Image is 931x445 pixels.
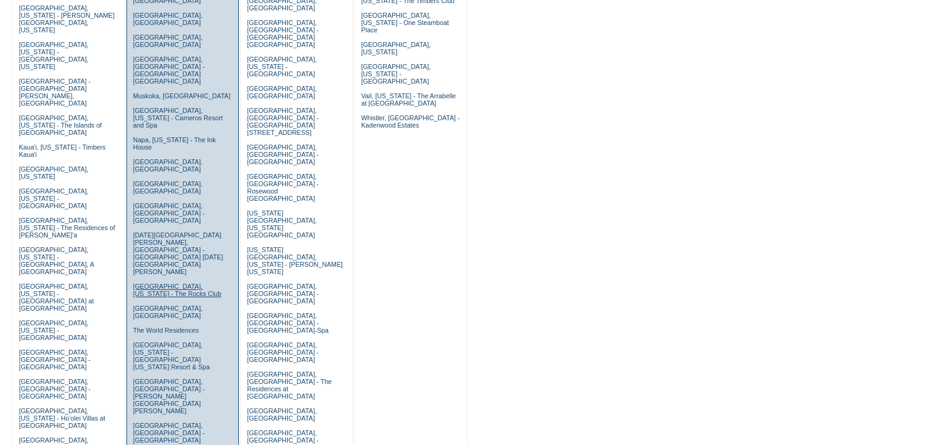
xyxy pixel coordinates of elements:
[19,217,115,239] a: [GEOGRAPHIC_DATA], [US_STATE] - The Residences of [PERSON_NAME]'a
[361,12,449,34] a: [GEOGRAPHIC_DATA], [US_STATE] - One Steamboat Place
[19,246,94,275] a: [GEOGRAPHIC_DATA], [US_STATE] - [GEOGRAPHIC_DATA], A [GEOGRAPHIC_DATA]
[247,143,318,165] a: [GEOGRAPHIC_DATA], [GEOGRAPHIC_DATA] - [GEOGRAPHIC_DATA]
[361,63,431,85] a: [GEOGRAPHIC_DATA], [US_STATE] - [GEOGRAPHIC_DATA]
[247,246,343,275] a: [US_STATE][GEOGRAPHIC_DATA], [US_STATE] - [PERSON_NAME] [US_STATE]
[133,378,205,414] a: [GEOGRAPHIC_DATA], [GEOGRAPHIC_DATA] - [PERSON_NAME][GEOGRAPHIC_DATA][PERSON_NAME]
[247,283,318,305] a: [GEOGRAPHIC_DATA], [GEOGRAPHIC_DATA] - [GEOGRAPHIC_DATA]
[133,327,199,334] a: The World Residences
[19,407,105,429] a: [GEOGRAPHIC_DATA], [US_STATE] - Ho'olei Villas at [GEOGRAPHIC_DATA]
[19,349,90,371] a: [GEOGRAPHIC_DATA], [GEOGRAPHIC_DATA] - [GEOGRAPHIC_DATA]
[133,107,223,129] a: [GEOGRAPHIC_DATA], [US_STATE] - Carneros Resort and Spa
[247,371,332,400] a: [GEOGRAPHIC_DATA], [GEOGRAPHIC_DATA] - The Residences at [GEOGRAPHIC_DATA]
[19,41,89,70] a: [GEOGRAPHIC_DATA], [US_STATE] - [GEOGRAPHIC_DATA], [US_STATE]
[247,107,318,136] a: [GEOGRAPHIC_DATA], [GEOGRAPHIC_DATA] - [GEOGRAPHIC_DATA][STREET_ADDRESS]
[247,85,316,99] a: [GEOGRAPHIC_DATA], [GEOGRAPHIC_DATA]
[19,4,115,34] a: [GEOGRAPHIC_DATA], [US_STATE] - [PERSON_NAME][GEOGRAPHIC_DATA], [US_STATE]
[19,283,94,312] a: [GEOGRAPHIC_DATA], [US_STATE] - [GEOGRAPHIC_DATA] at [GEOGRAPHIC_DATA]
[133,34,203,48] a: [GEOGRAPHIC_DATA], [GEOGRAPHIC_DATA]
[133,283,222,297] a: [GEOGRAPHIC_DATA], [US_STATE] - The Rocks Club
[19,143,106,158] a: Kaua'i, [US_STATE] - Timbers Kaua'i
[133,231,223,275] a: [DATE][GEOGRAPHIC_DATA][PERSON_NAME], [GEOGRAPHIC_DATA] - [GEOGRAPHIC_DATA] [DATE][GEOGRAPHIC_DAT...
[133,180,203,195] a: [GEOGRAPHIC_DATA], [GEOGRAPHIC_DATA]
[247,173,318,202] a: [GEOGRAPHIC_DATA], [GEOGRAPHIC_DATA] - Rosewood [GEOGRAPHIC_DATA]
[133,56,205,85] a: [GEOGRAPHIC_DATA], [GEOGRAPHIC_DATA] - [GEOGRAPHIC_DATA] [GEOGRAPHIC_DATA]
[19,165,89,180] a: [GEOGRAPHIC_DATA], [US_STATE]
[247,19,318,48] a: [GEOGRAPHIC_DATA], [GEOGRAPHIC_DATA] - [GEOGRAPHIC_DATA] [GEOGRAPHIC_DATA]
[247,209,316,239] a: [US_STATE][GEOGRAPHIC_DATA], [US_STATE][GEOGRAPHIC_DATA]
[247,407,316,422] a: [GEOGRAPHIC_DATA], [GEOGRAPHIC_DATA]
[19,187,89,209] a: [GEOGRAPHIC_DATA], [US_STATE] - [GEOGRAPHIC_DATA]
[247,56,316,78] a: [GEOGRAPHIC_DATA], [US_STATE] - [GEOGRAPHIC_DATA]
[19,319,89,341] a: [GEOGRAPHIC_DATA], [US_STATE] - [GEOGRAPHIC_DATA]
[133,136,216,151] a: Napa, [US_STATE] - The Ink House
[361,92,456,107] a: Vail, [US_STATE] - The Arrabelle at [GEOGRAPHIC_DATA]
[133,202,205,224] a: [GEOGRAPHIC_DATA], [GEOGRAPHIC_DATA] - [GEOGRAPHIC_DATA]
[19,378,90,400] a: [GEOGRAPHIC_DATA], [GEOGRAPHIC_DATA] - [GEOGRAPHIC_DATA]
[19,78,90,107] a: [GEOGRAPHIC_DATA] - [GEOGRAPHIC_DATA][PERSON_NAME], [GEOGRAPHIC_DATA]
[361,114,459,129] a: Whistler, [GEOGRAPHIC_DATA] - Kadenwood Estates
[133,341,210,371] a: [GEOGRAPHIC_DATA], [US_STATE] - [GEOGRAPHIC_DATA] [US_STATE] Resort & Spa
[133,305,203,319] a: [GEOGRAPHIC_DATA], [GEOGRAPHIC_DATA]
[247,312,328,334] a: [GEOGRAPHIC_DATA], [GEOGRAPHIC_DATA] - [GEOGRAPHIC_DATA]-Spa
[133,92,230,99] a: Muskoka, [GEOGRAPHIC_DATA]
[361,41,431,56] a: [GEOGRAPHIC_DATA], [US_STATE]
[247,341,318,363] a: [GEOGRAPHIC_DATA], [GEOGRAPHIC_DATA] - [GEOGRAPHIC_DATA]
[133,158,203,173] a: [GEOGRAPHIC_DATA], [GEOGRAPHIC_DATA]
[19,114,102,136] a: [GEOGRAPHIC_DATA], [US_STATE] - The Islands of [GEOGRAPHIC_DATA]
[133,12,203,26] a: [GEOGRAPHIC_DATA], [GEOGRAPHIC_DATA]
